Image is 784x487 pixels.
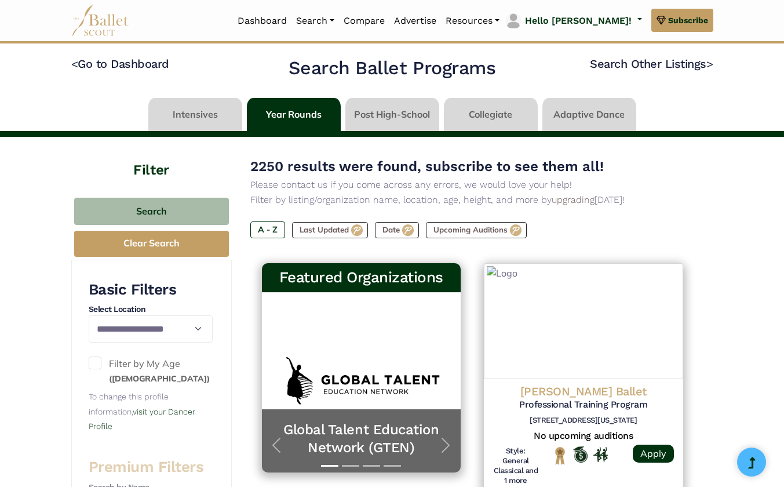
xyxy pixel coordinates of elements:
[505,13,522,29] img: profile picture
[493,399,674,411] h5: Professional Training Program
[651,9,713,32] a: Subscribe
[71,56,78,71] code: <
[250,192,695,208] p: Filter by listing/organization name, location, age, height, and more by [DATE]!
[493,416,674,426] h6: [STREET_ADDRESS][US_STATE]
[233,9,291,33] a: Dashboard
[593,447,608,462] img: In Person
[250,221,285,238] label: A - Z
[493,430,674,442] h5: No upcoming auditions
[74,198,229,225] button: Search
[109,373,210,384] small: ([DEMOGRAPHIC_DATA])
[89,304,213,315] h4: Select Location
[74,231,229,257] button: Clear Search
[89,392,195,431] small: To change this profile information,
[573,446,588,463] img: Offers Scholarship
[363,459,380,473] button: Slide 3
[245,98,343,131] li: Year Rounds
[342,459,359,473] button: Slide 2
[590,57,713,71] a: Search Other Listings>
[426,222,527,238] label: Upcoming Auditions
[89,457,213,477] h3: Premium Filters
[146,98,245,131] li: Intensives
[71,137,232,180] h4: Filter
[271,268,452,288] h3: Featured Organizations
[389,9,441,33] a: Advertise
[291,9,339,33] a: Search
[442,98,540,131] li: Collegiate
[71,57,169,71] a: <Go to Dashboard
[552,194,595,205] a: upgrading
[89,280,213,300] h3: Basic Filters
[89,407,195,431] a: visit your Dancer Profile
[250,158,604,175] span: 2250 results were found, subscribe to see them all!
[292,222,368,238] label: Last Updated
[657,14,666,27] img: gem.svg
[339,9,389,33] a: Compare
[493,446,538,486] h6: Style: General Classical and 1 more
[525,13,632,28] p: Hello [PERSON_NAME]!
[375,222,419,238] label: Date
[289,56,495,81] h2: Search Ballet Programs
[668,14,708,27] span: Subscribe
[633,445,674,463] a: Apply
[484,263,683,379] img: Logo
[540,98,639,131] li: Adaptive Dance
[706,56,713,71] code: >
[553,446,567,464] img: National
[384,459,401,473] button: Slide 4
[493,384,674,399] h4: [PERSON_NAME] Ballet
[250,177,695,192] p: Please contact us if you come across any errors, we would love your help!
[274,421,450,457] a: Global Talent Education Network (GTEN)
[441,9,504,33] a: Resources
[89,357,213,386] label: Filter by My Age
[343,98,442,131] li: Post High-School
[504,12,641,30] a: profile picture Hello [PERSON_NAME]!
[321,459,338,473] button: Slide 1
